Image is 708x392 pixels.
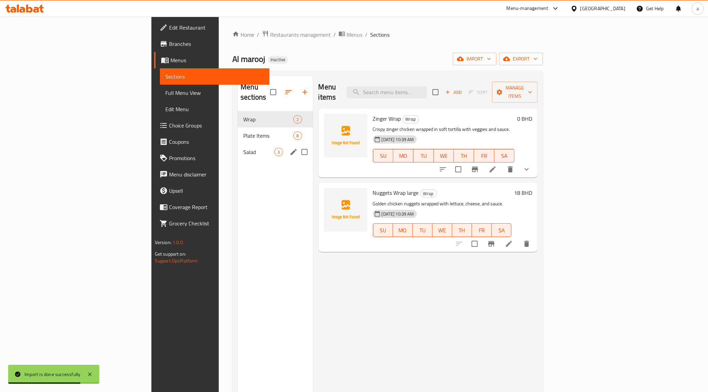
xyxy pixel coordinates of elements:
button: delete [518,236,535,252]
span: Coverage Report [169,203,264,211]
span: Sections [165,72,264,81]
span: export [505,55,538,63]
button: MO [393,149,413,163]
span: Wrap [403,115,419,123]
svg: Show Choices [523,165,531,173]
span: Select all sections [266,85,280,99]
button: TH [454,149,474,163]
li: / [365,31,367,39]
a: Coupons [154,134,270,150]
div: Wrap [243,115,293,123]
span: [DATE] 10:39 AM [379,211,417,217]
span: Get support on: [155,250,186,258]
a: Branches [154,36,270,52]
button: Branch-specific-item [467,161,483,177]
h2: Menu items [318,82,339,102]
p: Crispy zinger chicken wrapped in soft tortilla with veggies and sauce. [373,125,515,134]
span: Salad [243,148,274,156]
button: Manage items [492,82,538,103]
span: Wrap [421,190,437,198]
span: Add [444,88,463,96]
span: import [458,55,491,63]
a: Edit menu item [505,240,513,248]
span: MO [396,225,410,235]
a: Edit Restaurant [154,19,270,36]
span: Select section [428,85,443,99]
div: [GEOGRAPHIC_DATA] [580,5,625,12]
span: Plate Items [243,132,293,140]
a: Support.OpsPlatform [155,256,198,265]
span: 8 [294,133,301,139]
a: Edit menu item [489,165,497,173]
span: Full Menu View [165,89,264,97]
button: sort-choices [435,161,451,177]
span: Branches [169,40,264,48]
a: Menus [154,52,270,68]
button: SU [373,223,393,237]
span: Select to update [451,162,465,176]
span: Select section first [464,87,492,98]
button: TU [413,149,433,163]
a: Upsell [154,183,270,199]
a: Restaurants management [262,30,331,39]
span: Restaurants management [270,31,331,39]
button: edit [289,147,299,157]
a: Choice Groups [154,117,270,134]
div: Wrap [402,115,419,123]
button: Add section [297,84,313,100]
a: Full Menu View [160,85,270,101]
div: Salad3edit [238,144,313,160]
div: items [293,132,302,140]
span: 1.0.0 [172,238,183,247]
span: Manage items [497,84,532,101]
div: items [293,115,302,123]
button: FR [474,149,494,163]
span: SA [494,225,509,235]
span: Sections [370,31,390,39]
span: Choice Groups [169,121,264,130]
h6: 18 BHD [514,188,532,198]
span: Upsell [169,187,264,195]
span: Add item [443,87,464,98]
span: Nuggets Wrap large [373,188,419,198]
span: Grocery Checklist [169,219,264,227]
span: Edit Restaurant [169,23,264,32]
span: MO [396,151,411,161]
button: SA [494,149,514,163]
span: TU [416,151,431,161]
button: import [453,53,496,65]
span: Select to update [467,237,482,251]
div: items [274,148,283,156]
span: SU [376,225,390,235]
span: Zinger Wrap [373,114,401,124]
a: Sections [160,68,270,85]
span: Edit Menu [165,105,264,113]
button: TU [413,223,432,237]
span: [DATE] 10:39 AM [379,136,417,143]
span: WE [437,151,451,161]
span: Menus [347,31,362,39]
button: WE [434,149,454,163]
a: Coverage Report [154,199,270,215]
div: Wrap [420,189,437,198]
a: Promotions [154,150,270,166]
button: Add [443,87,464,98]
button: SU [373,149,393,163]
button: show more [518,161,535,177]
button: Branch-specific-item [483,236,499,252]
span: FR [477,151,491,161]
button: FR [472,223,492,237]
input: search [347,86,427,98]
span: Sort sections [280,84,297,100]
a: Edit Menu [160,101,270,117]
div: Inactive [268,56,288,64]
img: Nuggets Wrap large [324,188,367,232]
h6: 0 BHD [517,114,532,123]
a: Menu disclaimer [154,166,270,183]
span: SA [497,151,512,161]
span: Menu disclaimer [169,170,264,178]
span: WE [435,225,449,235]
div: Menu-management [507,4,548,13]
